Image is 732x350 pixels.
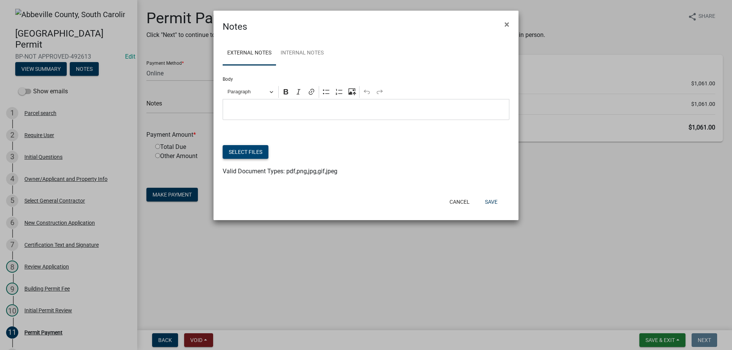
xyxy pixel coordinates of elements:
span: × [504,19,509,30]
a: Internal Notes [276,41,328,66]
button: Paragraph, Heading [224,86,277,98]
div: Editor editing area: main. Press Alt+0 for help. [223,99,509,120]
a: External Notes [223,41,276,66]
button: Save [479,195,504,209]
button: Cancel [443,195,476,209]
button: Close [498,14,515,35]
div: Editor toolbar [223,85,509,99]
button: Select files [223,145,268,159]
label: Body [223,77,233,82]
span: Valid Document Types: pdf,png,jpg,gif,jpeg [223,168,337,175]
h4: Notes [223,20,247,34]
span: Paragraph [228,87,267,96]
